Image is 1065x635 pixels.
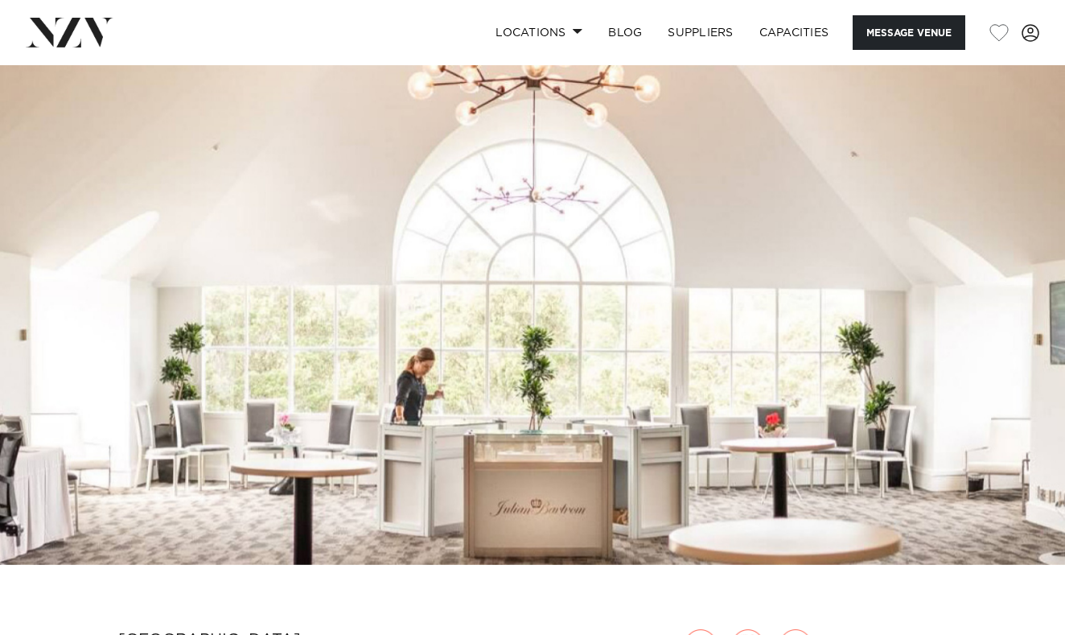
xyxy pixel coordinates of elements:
img: nzv-logo.png [26,18,113,47]
a: SUPPLIERS [655,15,746,50]
a: BLOG [595,15,655,50]
a: Locations [483,15,595,50]
button: Message Venue [853,15,965,50]
a: Capacities [746,15,842,50]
